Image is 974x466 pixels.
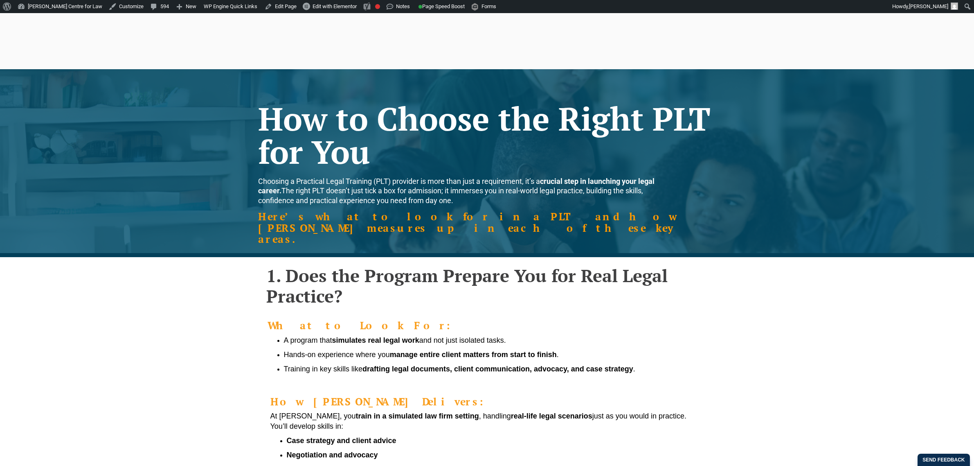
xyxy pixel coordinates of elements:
span: The right PLT doesn’t just tick a box for admission; it immerses you in real-world legal practice... [258,177,655,205]
span: Choosing a Practical Legal Training (PLT) provider is more than just a requirement, it’s a [258,177,540,185]
b: Case strategy and client advice [287,437,396,445]
span: Hands-on experience where you [284,351,390,359]
b: train in a simulated law firm setting [356,412,479,420]
span: Edit with Elementor [313,3,357,9]
b: manage entire client matters from start to finish [390,351,557,359]
b: Negotiation and advocacy [287,451,378,459]
strong: Here’s what to look for in a PLT and how [PERSON_NAME] measures up in each of these key areas. [258,210,677,246]
b: drafting legal documents, client communication, advocacy, and case strategy [362,365,633,373]
span: [PERSON_NAME] [909,3,948,9]
h2: 1. Does the Program Prepare You for Real Legal Practice? [266,265,708,307]
b: crucial step in launching your legal career. [258,177,655,195]
b: real-life legal scenarios [511,412,592,420]
span: Training in key skills like . [284,365,635,373]
span: At [PERSON_NAME], you [270,412,356,420]
span: just as you would in practice. You’ll develop skills in: [270,412,686,430]
b: simulates real legal work [332,336,419,344]
span: and not just isolated tasks. [419,336,506,344]
b: What to Look For: [268,319,463,332]
span: How [PERSON_NAME] Delivers: [270,395,496,408]
span: . [557,351,559,359]
h1: How to Choose the Right PLT for You [258,102,716,168]
span: A program that [284,336,332,344]
div: Focus keyphrase not set [375,4,380,9]
span: , handling [479,412,511,420]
